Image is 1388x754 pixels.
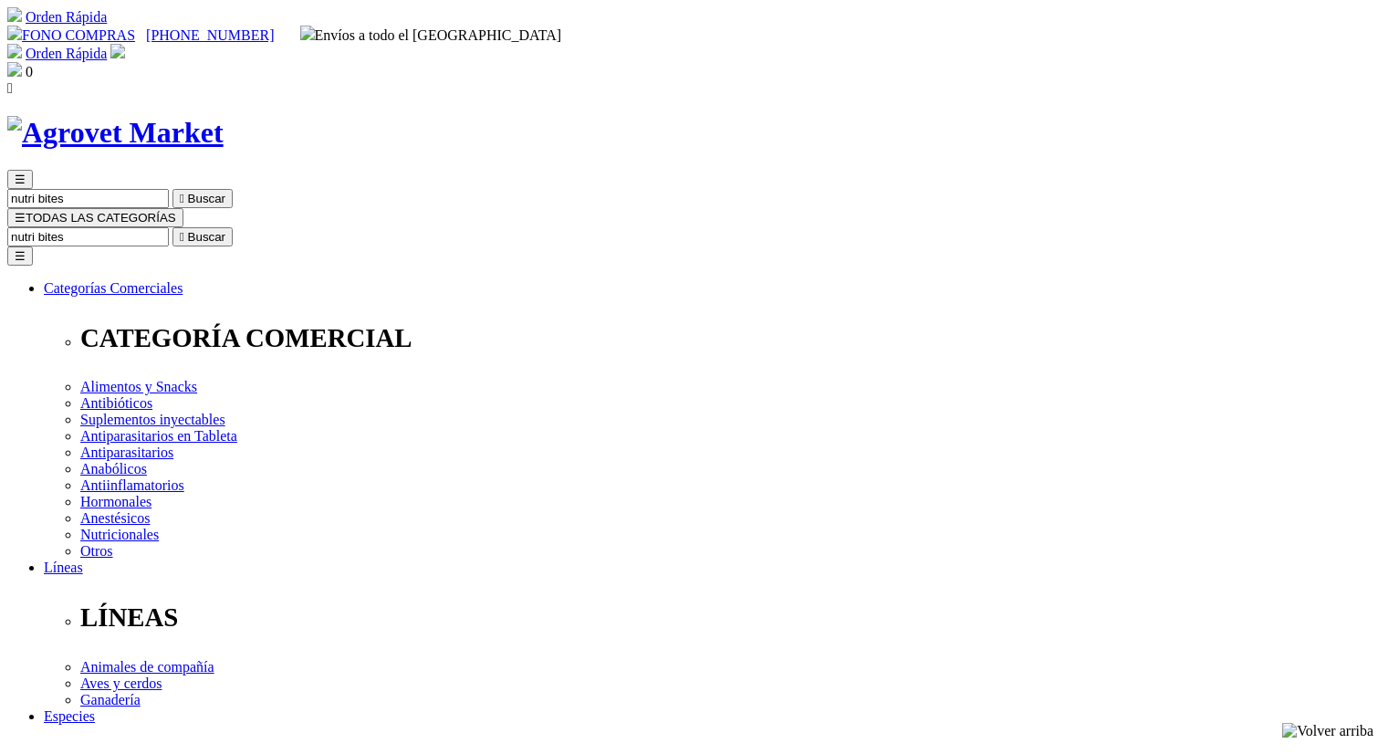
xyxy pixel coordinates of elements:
img: Agrovet Market [7,116,224,150]
a: Animales de compañía [80,659,214,675]
p: LÍNEAS [80,602,1381,633]
a: Aves y cerdos [80,675,162,691]
span: 0 [26,64,33,79]
a: Nutricionales [80,527,159,542]
a: Especies [44,708,95,724]
a: Suplementos inyectables [80,412,225,427]
a: Antibióticos [80,395,152,411]
span: Buscar [188,230,225,244]
a: Antiparasitarios [80,445,173,460]
a: Orden Rápida [26,9,107,25]
img: shopping-cart.svg [7,44,22,58]
img: user.svg [110,44,125,58]
p: CATEGORÍA COMERCIAL [80,323,1381,353]
button:  Buscar [172,227,233,246]
a: Antiparasitarios en Tableta [80,428,237,444]
input: Buscar [7,227,169,246]
i:  [7,80,13,96]
span: Envíos a todo el [GEOGRAPHIC_DATA] [300,27,562,43]
span: ☰ [15,211,26,225]
a: Hormonales [80,494,151,509]
button: ☰TODAS LAS CATEGORÍAS [7,208,183,227]
span: Buscar [188,192,225,205]
i:  [180,230,184,244]
img: shopping-cart.svg [7,7,22,22]
button: ☰ [7,170,33,189]
a: Orden Rápida [26,46,107,61]
img: shopping-bag.svg [7,62,22,77]
button:  Buscar [172,189,233,208]
a: Líneas [44,560,83,575]
img: Volver arriba [1282,723,1373,739]
i:  [180,192,184,205]
span: ☰ [15,173,26,186]
a: Alimentos y Snacks [80,379,197,394]
a: [PHONE_NUMBER] [146,27,274,43]
a: Categorías Comerciales [44,280,183,296]
a: Otros [80,543,113,559]
a: Anabólicos [80,461,147,476]
a: Antiinflamatorios [80,477,184,493]
button: ☰ [7,246,33,266]
img: phone.svg [7,26,22,40]
img: delivery-truck.svg [300,26,315,40]
a: Ganadería [80,692,141,707]
a: Acceda a su cuenta de cliente [110,46,125,61]
input: Buscar [7,189,169,208]
a: FONO COMPRAS [7,27,135,43]
a: Anestésicos [80,510,150,526]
